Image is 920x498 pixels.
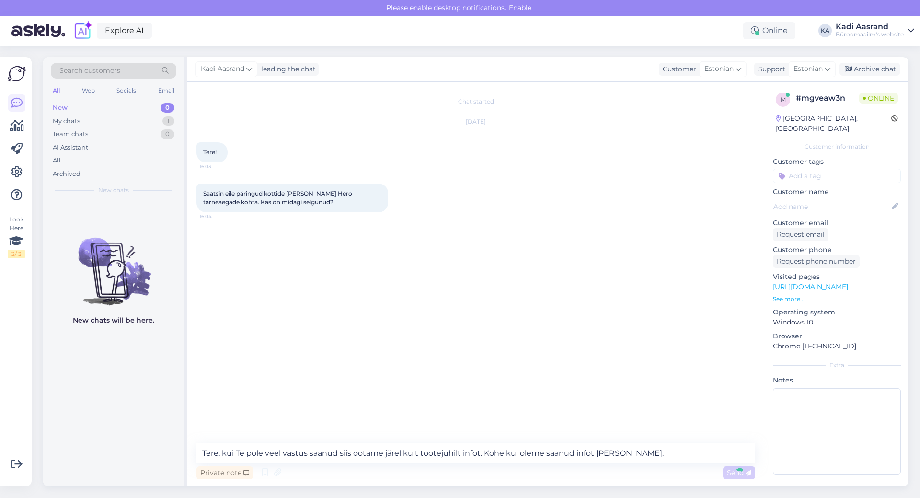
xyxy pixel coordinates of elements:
[773,272,901,282] p: Visited pages
[73,21,93,41] img: explore-ai
[199,213,235,220] span: 16:04
[80,84,97,97] div: Web
[161,129,174,139] div: 0
[156,84,176,97] div: Email
[161,103,174,113] div: 0
[773,282,848,291] a: [URL][DOMAIN_NAME]
[98,186,129,195] span: New chats
[773,361,901,370] div: Extra
[196,117,755,126] div: [DATE]
[743,22,795,39] div: Online
[796,93,859,104] div: # mgveaw3n
[659,64,696,74] div: Customer
[773,245,901,255] p: Customer phone
[43,220,184,307] img: No chats
[773,157,901,167] p: Customer tags
[8,215,25,258] div: Look Here
[773,317,901,327] p: Windows 10
[836,31,904,38] div: Büroomaailm's website
[773,218,901,228] p: Customer email
[53,169,80,179] div: Archived
[8,250,25,258] div: 2 / 3
[162,116,174,126] div: 1
[773,307,901,317] p: Operating system
[773,228,828,241] div: Request email
[51,84,62,97] div: All
[53,143,88,152] div: AI Assistant
[257,64,316,74] div: leading the chat
[59,66,120,76] span: Search customers
[773,331,901,341] p: Browser
[203,190,354,206] span: Saatsin eile päringud kottide [PERSON_NAME] Hero tarneaegade kohta. Kas on midagi selgunud?
[773,375,901,385] p: Notes
[754,64,785,74] div: Support
[53,129,88,139] div: Team chats
[115,84,138,97] div: Socials
[196,97,755,106] div: Chat started
[704,64,734,74] span: Estonian
[199,163,235,170] span: 16:03
[73,315,154,325] p: New chats will be here.
[8,65,26,83] img: Askly Logo
[836,23,914,38] a: Kadi AasrandBüroomaailm's website
[859,93,898,104] span: Online
[53,156,61,165] div: All
[97,23,152,39] a: Explore AI
[53,116,80,126] div: My chats
[773,169,901,183] input: Add a tag
[773,341,901,351] p: Chrome [TECHNICAL_ID]
[203,149,217,156] span: Tere!
[773,255,860,268] div: Request phone number
[836,23,904,31] div: Kadi Aasrand
[793,64,823,74] span: Estonian
[781,96,786,103] span: m
[839,63,900,76] div: Archive chat
[773,295,901,303] p: See more ...
[53,103,68,113] div: New
[773,187,901,197] p: Customer name
[773,142,901,151] div: Customer information
[773,201,890,212] input: Add name
[776,114,891,134] div: [GEOGRAPHIC_DATA], [GEOGRAPHIC_DATA]
[818,24,832,37] div: KA
[201,64,244,74] span: Kadi Aasrand
[506,3,534,12] span: Enable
